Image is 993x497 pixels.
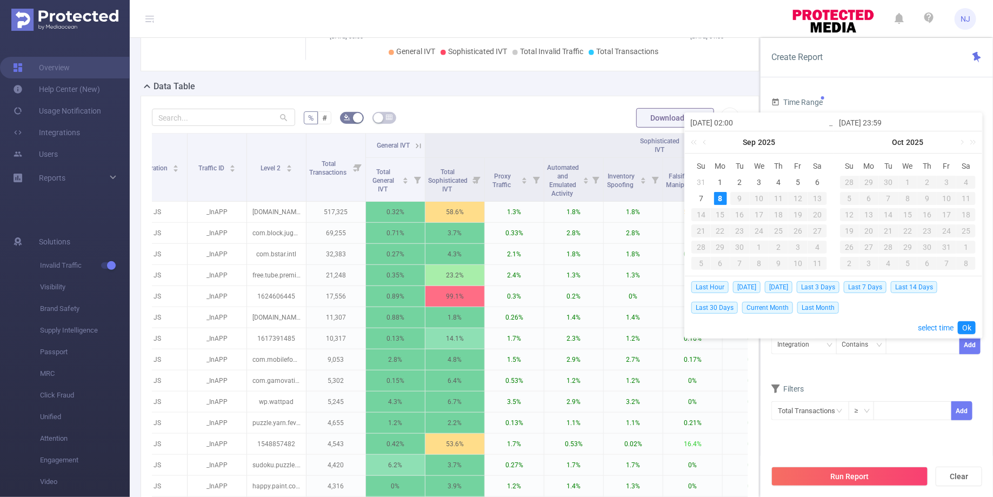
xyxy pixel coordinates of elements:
span: Sa [956,161,976,171]
td: October 8, 2025 [898,190,918,207]
td: October 25, 2025 [956,223,976,239]
span: Reports [39,174,65,182]
td: October 28, 2025 [879,239,898,255]
div: ≥ [855,402,866,420]
td: October 1, 2025 [750,239,769,255]
div: 1 [714,176,727,189]
div: 3 [752,176,765,189]
div: 27 [808,224,827,237]
th: Mon [711,158,730,174]
div: 5 [840,192,859,205]
td: September 25, 2025 [769,223,788,239]
div: 21 [879,224,898,237]
td: October 23, 2025 [917,223,937,239]
i: Filter menu [469,158,484,201]
button: Run Report [771,467,928,486]
span: Su [691,161,711,171]
div: 1 [898,176,918,189]
td: September 20, 2025 [808,207,827,223]
span: Engagement [40,449,130,471]
div: Sort [286,163,292,170]
span: % [308,114,314,122]
td: September 10, 2025 [750,190,769,207]
td: November 3, 2025 [859,255,879,271]
div: 3 [788,241,808,254]
div: 5 [791,176,804,189]
button: Download PDF [636,108,714,128]
div: 31 [937,241,956,254]
p: 517,325 [306,202,365,222]
a: Overview [13,57,70,78]
a: Oct [891,131,905,153]
span: Total General IVT [373,168,395,193]
i: icon: caret-up [230,163,236,167]
p: JS [128,244,187,264]
div: 9 [730,192,750,205]
td: November 6, 2025 [917,255,937,271]
td: September 30, 2025 [730,239,750,255]
td: September 28, 2025 [691,239,711,255]
div: Contains [842,336,876,354]
td: September 30, 2025 [879,174,898,190]
td: September 13, 2025 [808,190,827,207]
div: 10 [937,192,956,205]
span: Create Report [771,52,823,62]
div: 27 [859,241,879,254]
div: 14 [879,208,898,221]
span: We [898,161,918,171]
td: September 21, 2025 [691,223,711,239]
td: September 4, 2025 [769,174,788,190]
span: Traffic ID [198,164,226,172]
div: 11 [769,192,788,205]
div: 9 [917,192,937,205]
div: 1 [750,241,769,254]
span: Tu [730,161,750,171]
div: 12 [788,192,808,205]
div: 25 [956,224,976,237]
i: icon: caret-up [286,163,292,167]
div: 17 [937,208,956,221]
div: 3 [937,176,956,189]
div: 4 [808,241,827,254]
i: Filter menu [350,134,365,201]
td: September 29, 2025 [711,239,730,255]
td: September 22, 2025 [711,223,730,239]
td: November 7, 2025 [937,255,956,271]
div: 13 [808,192,827,205]
p: 57.6% [663,202,722,222]
div: Sort [521,176,528,182]
td: October 12, 2025 [840,207,859,223]
i: icon: caret-down [641,180,647,183]
i: icon: caret-up [403,176,409,179]
i: icon: down [876,342,883,349]
span: Tu [879,161,898,171]
span: Th [769,161,788,171]
span: Level 2 [261,164,282,172]
span: Click Fraud [40,385,130,406]
input: Search... [152,109,295,126]
div: 13 [859,208,879,221]
td: October 16, 2025 [917,207,937,223]
h2: Data Table [154,80,195,93]
button: Add [951,401,972,420]
div: 18 [769,208,788,221]
td: October 11, 2025 [808,255,827,271]
div: 31 [695,176,708,189]
td: October 7, 2025 [879,190,898,207]
td: October 20, 2025 [859,223,879,239]
p: 58.6% [425,202,484,222]
i: icon: caret-down [230,168,236,171]
td: October 27, 2025 [859,239,879,255]
span: Time Range [771,98,823,107]
td: October 13, 2025 [859,207,879,223]
div: 21 [691,224,711,237]
td: October 29, 2025 [898,239,918,255]
td: November 4, 2025 [879,255,898,271]
button: Add [959,335,981,354]
i: icon: caret-down [286,168,292,171]
th: Thu [769,158,788,174]
th: Wed [898,158,918,174]
div: 2 [734,176,747,189]
td: October 6, 2025 [711,255,730,271]
th: Sun [691,158,711,174]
